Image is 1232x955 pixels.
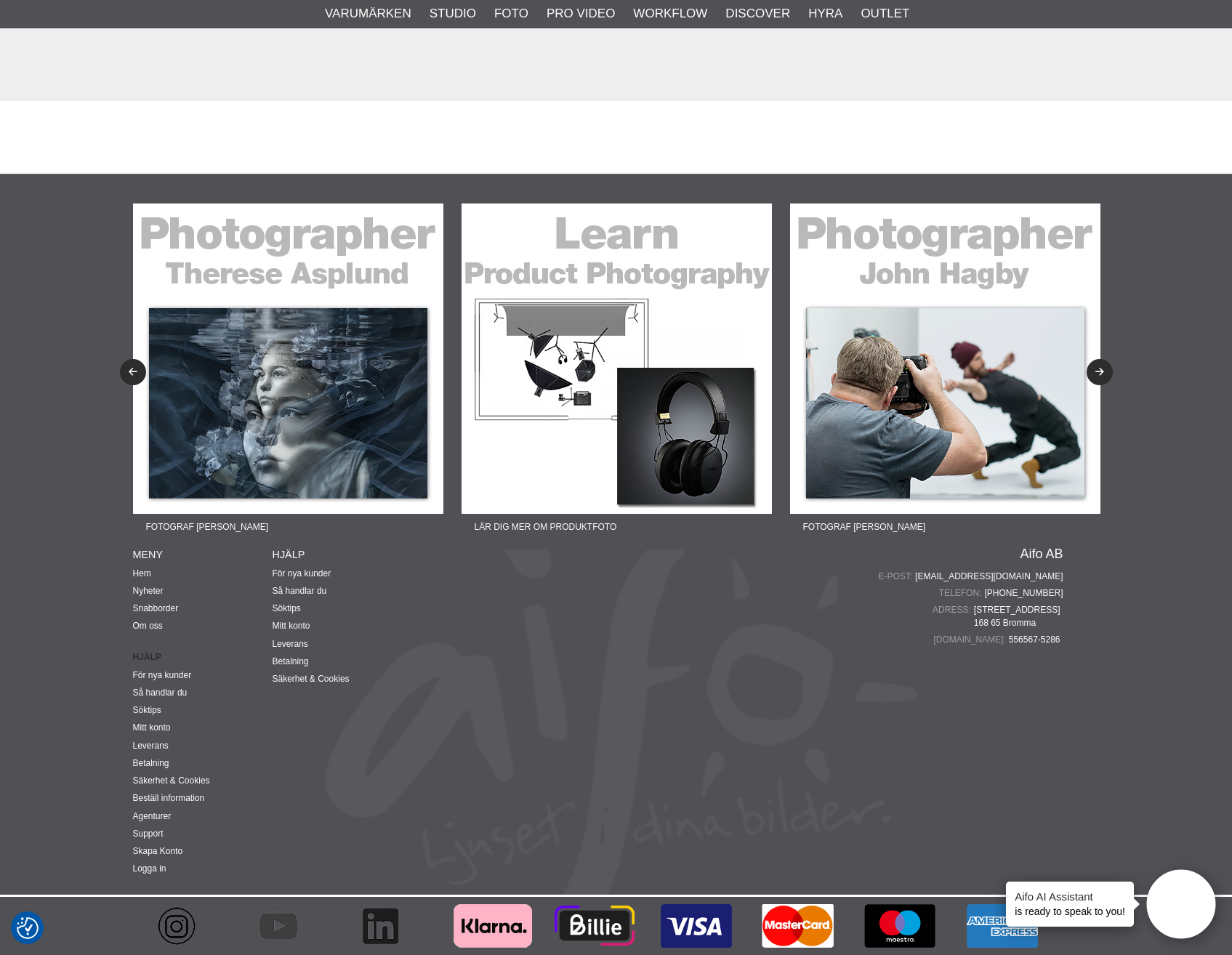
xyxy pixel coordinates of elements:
[273,656,309,666] a: Betalning
[860,897,940,955] img: Maestro
[462,204,772,514] img: Annons:22-07F banner-sidfot-learn-product.jpg
[133,722,171,733] a: Mitt konto
[133,688,188,698] a: Så handlar du
[133,758,169,768] a: Betalning
[133,514,281,540] span: Fotograf [PERSON_NAME]
[656,897,736,955] img: Visa
[133,846,183,856] a: Skapa Konto
[273,568,331,579] a: För nya kunder
[1015,889,1125,904] h4: Aifo AI Assistant
[878,570,915,583] span: E-post:
[133,793,205,803] a: Beställ information
[120,359,146,385] button: Previous
[337,897,438,955] a: Aifo - Linkedin
[725,4,790,23] a: Discover
[133,650,273,664] strong: Hjälp
[915,570,1063,583] a: [EMAIL_ADDRESS][DOMAIN_NAME]
[633,4,707,23] a: Workflow
[155,897,198,955] img: Aifo - Instagram
[133,670,192,680] a: För nya kunder
[133,897,235,955] a: Aifo - Instagram
[790,514,938,540] span: Fotograf [PERSON_NAME]
[1087,359,1113,385] button: Next
[17,915,39,941] button: Samtyckesinställningar
[273,621,310,631] a: Mitt konto
[555,897,635,955] img: Billie
[235,897,337,955] a: Aifo - YouTube
[1020,547,1063,560] a: Aifo AB
[974,603,1063,629] span: [STREET_ADDRESS] 168 65 Bromma
[133,204,443,540] a: Annons:22-06F banner-sidfot-therese.jpgFotograf [PERSON_NAME]
[17,917,39,939] img: Revisit consent button
[273,674,350,684] a: Säkerhet & Cookies
[133,586,164,596] a: Nyheter
[962,897,1042,955] img: American Express
[933,633,1008,646] span: [DOMAIN_NAME]:
[133,705,161,715] a: Söktips
[273,547,412,562] h4: Hjälp
[861,4,909,23] a: Outlet
[547,4,615,23] a: Pro Video
[257,897,300,955] img: Aifo - YouTube
[494,4,528,23] a: Foto
[358,897,402,955] img: Aifo - Linkedin
[430,4,476,23] a: Studio
[133,829,164,839] a: Support
[133,811,172,821] a: Agenturer
[790,204,1100,514] img: Annons:22-08F banner-sidfot-john.jpg
[808,4,842,23] a: Hyra
[984,587,1063,600] a: [PHONE_NUMBER]
[933,603,974,616] span: Adress:
[462,204,772,540] a: Annons:22-07F banner-sidfot-learn-product.jpgLär dig mer om produktfoto
[1006,882,1134,927] div: is ready to speak to you!
[939,587,985,600] span: Telefon:
[133,775,210,786] a: Säkerhet & Cookies
[758,897,838,955] img: MasterCard
[453,897,533,955] img: Klarna
[273,639,308,649] a: Leverans
[1009,633,1063,646] span: 556567-5286
[133,603,179,613] a: Snabborder
[133,568,151,579] a: Hem
[133,741,169,751] a: Leverans
[325,4,411,23] a: Varumärken
[133,547,273,562] h4: Meny
[273,603,301,613] a: Söktips
[133,863,166,874] a: Logga in
[462,514,630,540] span: Lär dig mer om produktfoto
[133,621,163,631] a: Om oss
[133,204,443,514] img: Annons:22-06F banner-sidfot-therese.jpg
[273,586,327,596] a: Så handlar du
[790,204,1100,540] a: Annons:22-08F banner-sidfot-john.jpgFotograf [PERSON_NAME]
